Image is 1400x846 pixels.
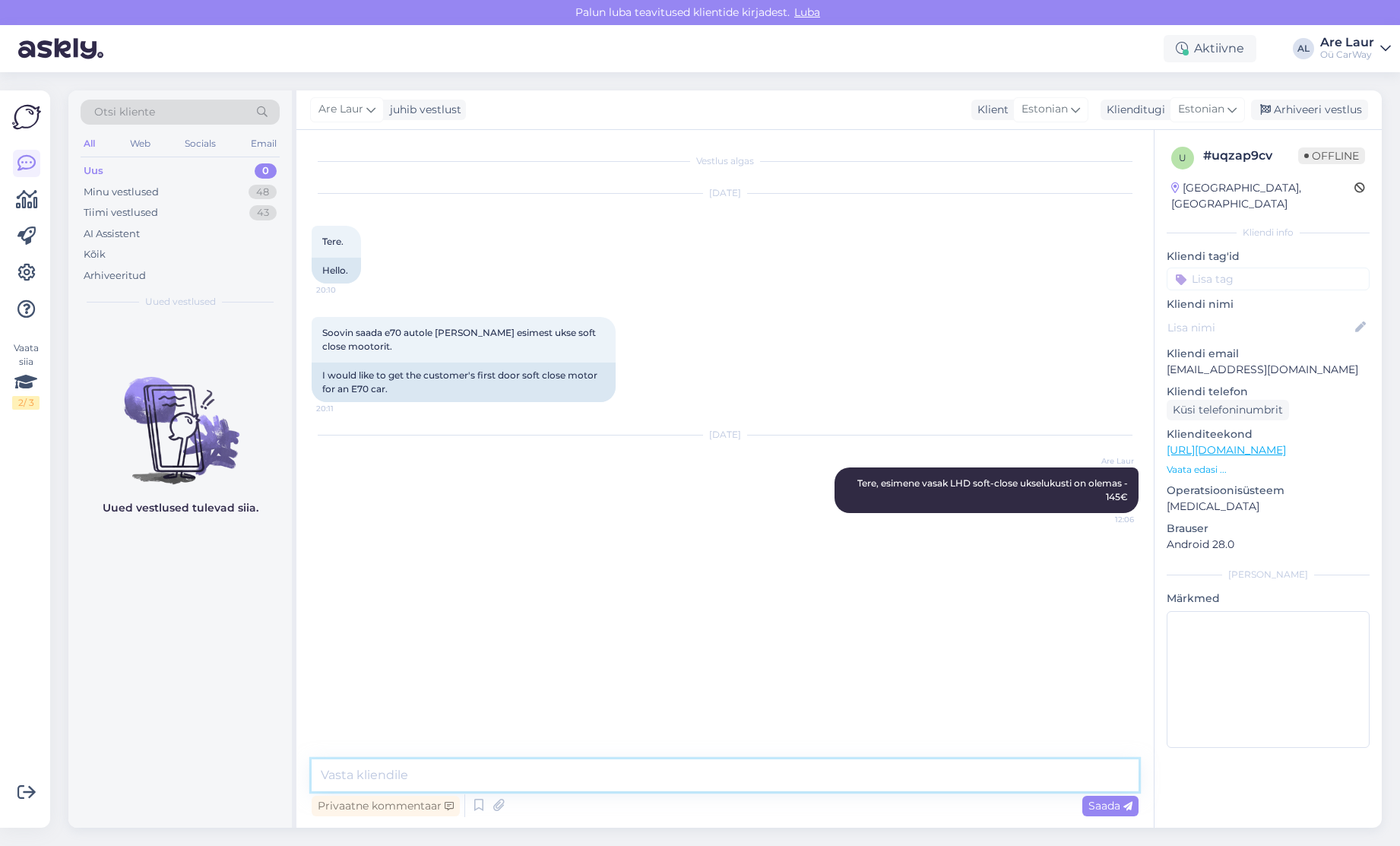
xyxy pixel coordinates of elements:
[81,134,98,154] div: All
[318,101,363,118] span: Are Laur
[312,796,460,816] div: Privaatne kommentaar
[1167,521,1370,537] p: Brauser
[1167,319,1352,336] input: Lisa nimi
[1101,102,1165,118] div: Klienditugi
[1167,268,1370,290] input: Lisa tag
[12,396,40,410] div: 2 / 3
[790,5,825,19] span: Luba
[84,163,103,179] div: Uus
[1293,38,1314,59] div: AL
[84,247,106,262] div: Kõik
[1167,499,1370,515] p: [MEDICAL_DATA]
[312,258,361,284] div: Hello.
[1167,400,1289,420] div: Küsi telefoninumbrit
[84,227,140,242] div: AI Assistent
[316,284,373,296] span: 20:10
[1167,249,1370,265] p: Kliendi tag'id
[1320,36,1391,61] a: Are LaurOü CarWay
[322,236,344,247] span: Tere.
[312,363,616,402] div: I would like to get the customer's first door soft close motor for an E70 car.
[84,205,158,220] div: Tiimi vestlused
[857,477,1130,502] span: Tere, esimene vasak LHD soft-close ukselukusti on olemas - 145€
[1320,36,1374,49] div: Are Laur
[1167,226,1370,239] div: Kliendi info
[1021,101,1068,118] span: Estonian
[145,295,216,309] span: Uued vestlused
[312,186,1139,200] div: [DATE]
[127,134,154,154] div: Web
[1179,152,1186,163] span: u
[971,102,1009,118] div: Klient
[1167,568,1370,581] div: [PERSON_NAME]
[1167,426,1370,442] p: Klienditeekond
[255,163,277,179] div: 0
[103,500,258,516] p: Uued vestlused tulevad siia.
[248,134,280,154] div: Email
[384,102,461,118] div: juhib vestlust
[1203,147,1298,165] div: # uqzap9cv
[1077,514,1134,525] span: 12:06
[94,104,155,120] span: Otsi kliente
[1167,296,1370,312] p: Kliendi nimi
[1088,799,1132,813] span: Saada
[1167,443,1286,457] a: [URL][DOMAIN_NAME]
[1167,362,1370,378] p: [EMAIL_ADDRESS][DOMAIN_NAME]
[1167,537,1370,553] p: Android 28.0
[1167,483,1370,499] p: Operatsioonisüsteem
[12,103,41,131] img: Askly Logo
[1167,463,1370,477] p: Vaata edasi ...
[1298,147,1365,164] span: Offline
[1167,346,1370,362] p: Kliendi email
[1251,100,1368,120] div: Arhiveeri vestlus
[1077,455,1134,467] span: Are Laur
[84,185,159,200] div: Minu vestlused
[249,185,277,200] div: 48
[316,403,373,414] span: 20:11
[1167,384,1370,400] p: Kliendi telefon
[1171,180,1354,212] div: [GEOGRAPHIC_DATA], [GEOGRAPHIC_DATA]
[1164,35,1256,62] div: Aktiivne
[1320,49,1374,61] div: Oü CarWay
[1167,591,1370,607] p: Märkmed
[249,205,277,220] div: 43
[182,134,219,154] div: Socials
[322,327,598,352] span: Soovin saada e70 autole [PERSON_NAME] esimest ukse soft close mootorit.
[12,341,40,410] div: Vaata siia
[68,350,292,486] img: No chats
[312,428,1139,442] div: [DATE]
[1178,101,1224,118] span: Estonian
[312,154,1139,168] div: Vestlus algas
[84,268,146,284] div: Arhiveeritud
